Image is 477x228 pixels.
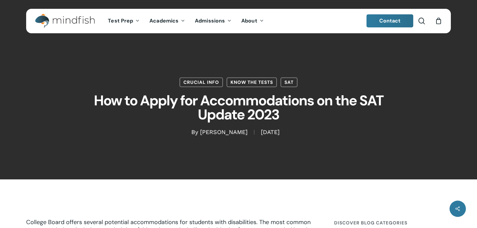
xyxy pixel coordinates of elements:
[103,9,268,33] nav: Main Menu
[103,18,145,24] a: Test Prep
[145,18,190,24] a: Academics
[191,130,198,135] span: By
[195,17,225,24] span: Admissions
[190,18,236,24] a: Admissions
[254,130,286,135] span: [DATE]
[75,87,402,128] h1: How to Apply for Accommodations on the SAT Update 2023
[366,14,414,27] a: Contact
[379,17,401,24] span: Contact
[200,129,247,136] a: [PERSON_NAME]
[26,9,451,33] header: Main Menu
[236,18,269,24] a: About
[149,17,179,24] span: Academics
[241,17,257,24] span: About
[227,77,277,87] a: Know the Tests
[108,17,133,24] span: Test Prep
[179,77,223,87] a: Crucial Info
[281,77,298,87] a: SAT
